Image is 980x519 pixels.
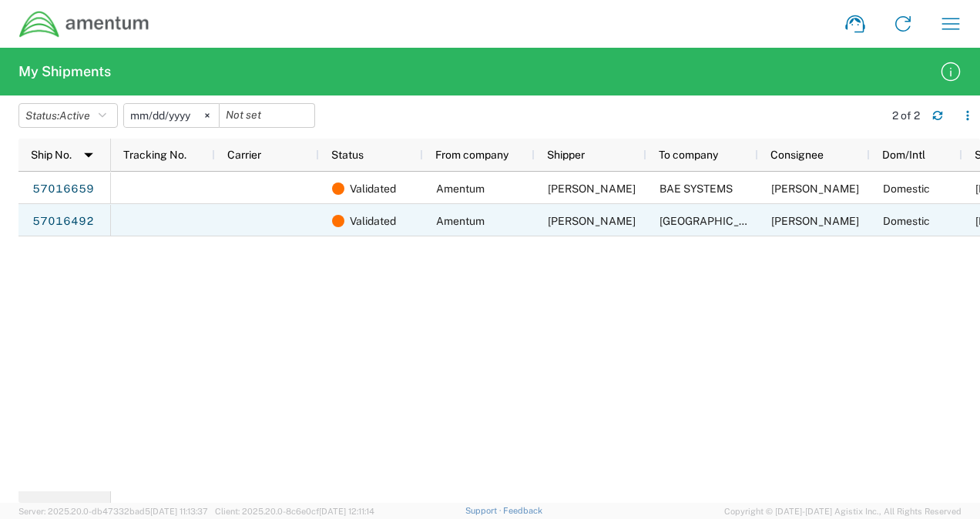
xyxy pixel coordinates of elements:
[770,149,824,161] span: Consignee
[436,215,485,227] span: Amentum
[31,149,72,161] span: Ship No.
[319,507,374,516] span: [DATE] 12:11:14
[771,215,859,227] span: CHRIS CARTER
[892,109,920,122] div: 2 of 2
[882,149,925,161] span: Dom/Intl
[883,215,930,227] span: Domestic
[503,506,542,515] a: Feedback
[659,149,718,161] span: To company
[350,205,396,237] span: Validated
[18,103,118,128] button: Status:Active
[150,507,208,516] span: [DATE] 11:13:37
[227,149,261,161] span: Carrier
[547,149,585,161] span: Shipper
[220,104,314,127] input: Not set
[124,104,219,127] input: Not set
[76,142,101,167] img: arrow-dropdown.svg
[883,182,930,195] span: Domestic
[436,182,485,195] span: Amentum
[771,182,859,195] span: BEN PETERSON
[215,507,374,516] span: Client: 2025.20.0-8c6e0cf
[18,507,208,516] span: Server: 2025.20.0-db47332bad5
[123,149,186,161] span: Tracking No.
[724,504,962,518] span: Copyright © [DATE]-[DATE] Agistix Inc., All Rights Reserved
[18,62,111,81] h2: My Shipments
[548,182,636,195] span: TODD GERIG
[435,149,508,161] span: From company
[331,149,364,161] span: Status
[465,506,504,515] a: Support
[32,209,95,234] a: 57016492
[32,177,95,202] a: 57016659
[59,109,90,122] span: Active
[659,182,733,195] span: BAE SYSTEMS
[548,215,636,227] span: TODD GERIG
[350,172,396,205] span: Validated
[18,10,150,39] img: dyncorp
[659,215,770,227] span: NAVAL AIR DEPOT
